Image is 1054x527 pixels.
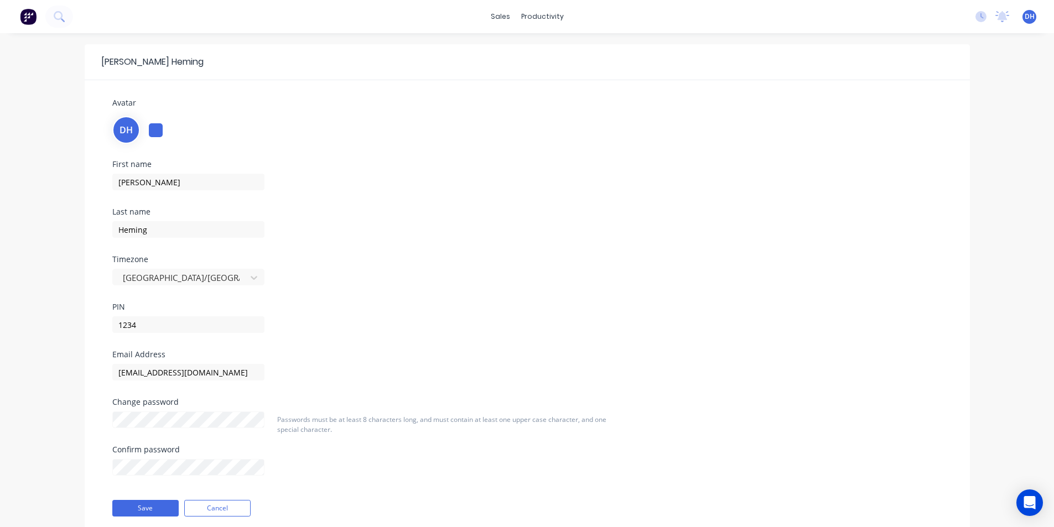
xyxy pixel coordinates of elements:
[112,351,378,358] div: Email Address
[96,55,204,69] div: [PERSON_NAME] Heming
[184,500,251,516] button: Cancel
[120,123,133,137] span: DH
[112,97,136,108] span: Avatar
[1016,489,1043,516] div: Open Intercom Messenger
[112,160,378,168] div: First name
[485,8,516,25] div: sales
[1025,12,1035,22] span: DH
[20,8,37,25] img: Factory
[112,208,378,216] div: Last name
[112,303,378,311] div: PIN
[277,415,606,434] span: Passwords must be at least 8 characters long, and must contain at least one upper case character,...
[112,255,378,263] div: Timezone
[112,398,264,406] div: Change password
[112,446,264,453] div: Confirm password
[112,500,179,516] button: Save
[516,8,569,25] div: productivity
